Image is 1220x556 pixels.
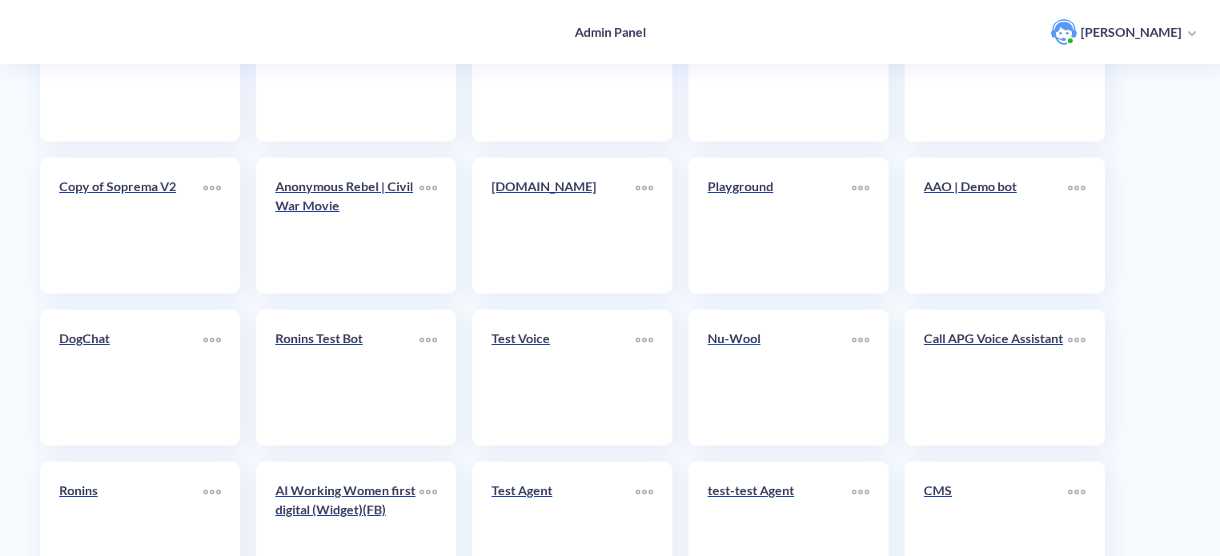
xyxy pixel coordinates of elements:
a: Nu-Wool [708,329,852,426]
p: [DOMAIN_NAME] [492,177,636,196]
p: DogChat [59,329,203,348]
p: Test Agent [492,481,636,500]
p: AI Working Women first digital (Widget)(FB) [275,481,419,519]
button: user photo[PERSON_NAME] [1043,18,1204,46]
p: Test Voice [492,329,636,348]
a: [DOMAIN_NAME] [492,177,636,274]
p: [PERSON_NAME] [1081,23,1182,41]
p: Playground [708,177,852,196]
a: DogChat [59,329,203,426]
p: Ronins Test Bot [275,329,419,348]
h4: Admin Panel [575,24,646,39]
p: Ronins [59,481,203,500]
a: (WhatsApp) Find my Method [924,25,1068,122]
a: Test [492,25,636,122]
a: Demo Bot [275,25,419,122]
p: CMS [924,481,1068,500]
a: Test Voice [492,329,636,426]
p: test-test Agent [708,481,852,500]
p: Anonymous Rebel | Civil War Movie [275,177,419,215]
a: Find my Method [708,25,852,122]
p: Nu-Wool [708,329,852,348]
a: Anonymous Rebel | Civil War Movie [275,177,419,274]
img: user photo [1051,19,1077,45]
p: Copy of Soprema V2 [59,177,203,196]
p: AAO | Demo bot [924,177,1068,196]
a: Playground [708,177,852,274]
a: Copy of Soprema V2 [59,177,203,274]
a: [DOMAIN_NAME] [59,25,203,122]
a: AAO | Demo bot [924,177,1068,274]
a: Call APG Voice Assistant [924,329,1068,426]
a: Ronins Test Bot [275,329,419,426]
p: Call APG Voice Assistant [924,329,1068,348]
